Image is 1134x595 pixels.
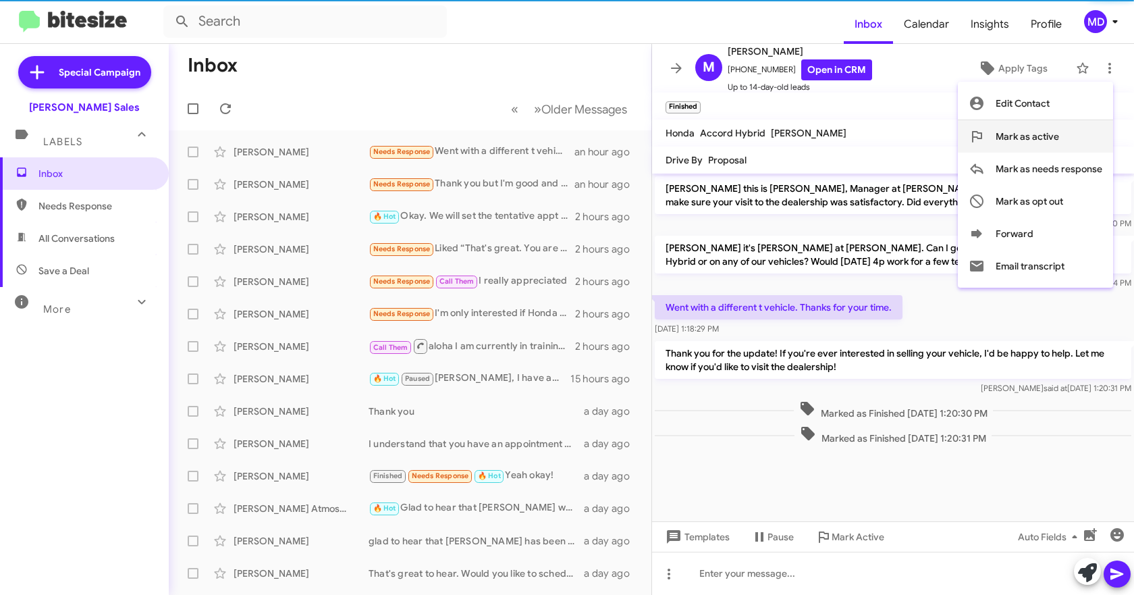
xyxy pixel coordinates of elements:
button: Forward [958,217,1113,250]
span: Mark as active [996,120,1059,153]
span: Edit Contact [996,87,1050,120]
span: Mark as needs response [996,153,1102,185]
button: Email transcript [958,250,1113,282]
span: Mark as opt out [996,185,1063,217]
